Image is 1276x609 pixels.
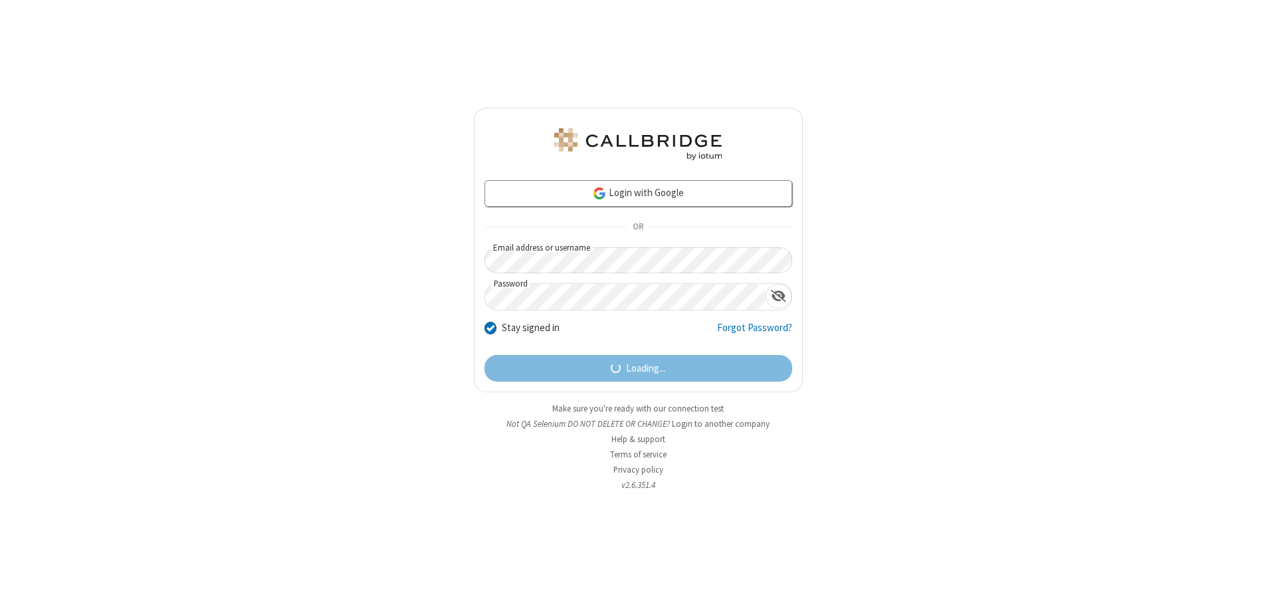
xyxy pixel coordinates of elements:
button: Login to another company [672,418,770,430]
span: Loading... [626,361,665,376]
label: Stay signed in [502,320,560,336]
a: Terms of service [610,449,667,460]
input: Email address or username [484,247,792,273]
span: OR [627,218,649,237]
input: Password [485,284,766,310]
a: Help & support [611,433,665,445]
img: google-icon.png [592,186,607,201]
div: Show password [766,284,792,308]
li: v2.6.351.4 [474,479,803,491]
li: Not QA Selenium DO NOT DELETE OR CHANGE? [474,418,803,430]
a: Make sure you're ready with our connection test [552,403,724,414]
a: Privacy policy [613,464,663,475]
button: Loading... [484,355,792,382]
a: Forgot Password? [717,320,792,346]
img: QA Selenium DO NOT DELETE OR CHANGE [552,128,724,160]
a: Login with Google [484,180,792,207]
